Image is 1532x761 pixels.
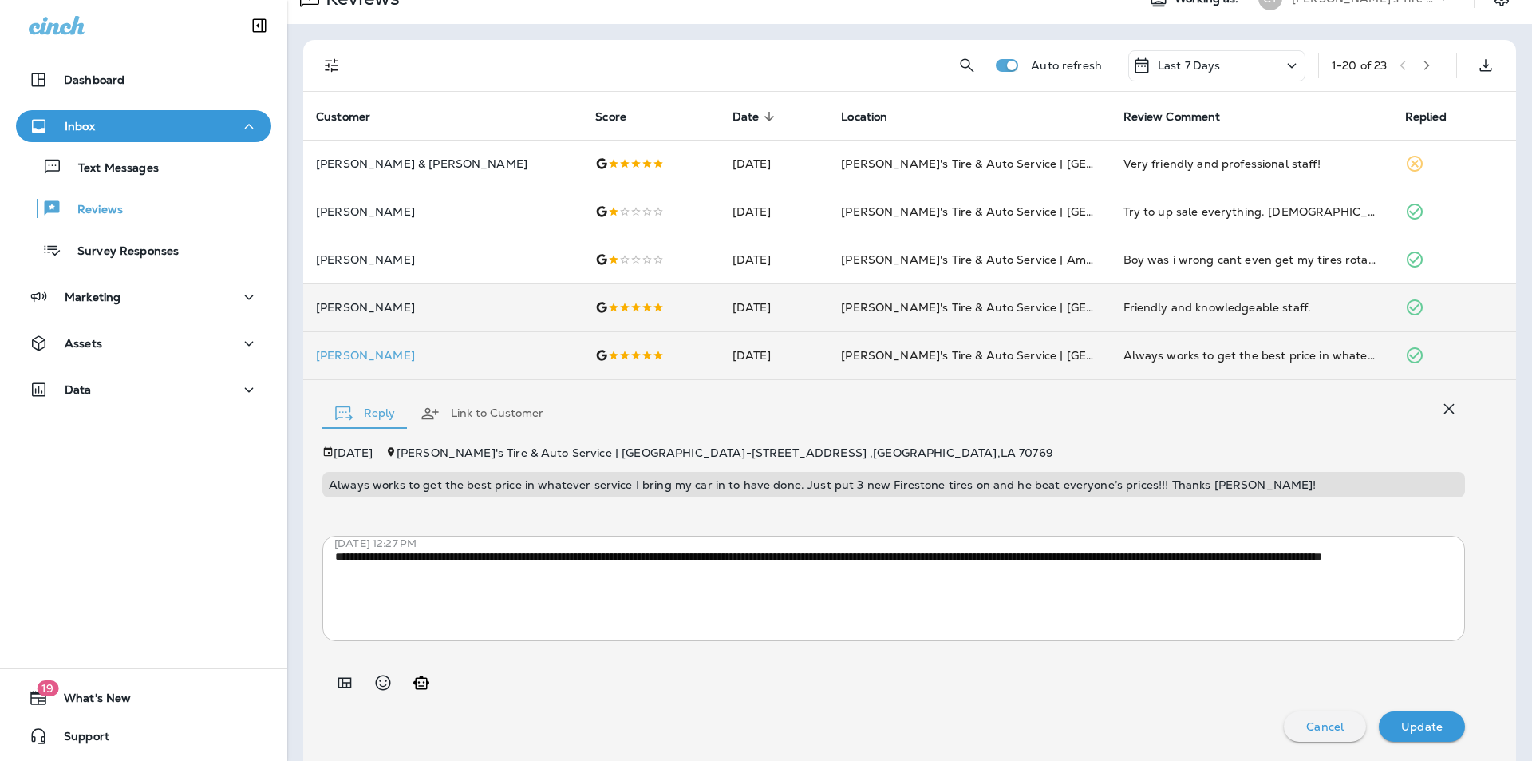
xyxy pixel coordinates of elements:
[48,730,109,749] span: Support
[316,157,570,170] p: [PERSON_NAME] & [PERSON_NAME]
[65,383,92,396] p: Data
[61,203,123,218] p: Reviews
[595,110,626,124] span: Score
[841,252,1136,267] span: [PERSON_NAME]'s Tire & Auto Service | Ambassador
[65,337,102,350] p: Assets
[65,120,95,133] p: Inbox
[329,667,361,699] button: Add in a premade template
[16,682,271,714] button: 19What's New
[1470,50,1502,81] button: Export as CSV
[316,253,570,266] p: [PERSON_NAME]
[841,110,887,124] span: Location
[334,537,1477,550] p: [DATE] 12:27 PM
[37,680,58,696] span: 19
[397,446,1053,460] span: [PERSON_NAME]'s Tire & Auto Service | [GEOGRAPHIC_DATA] - [STREET_ADDRESS] , [GEOGRAPHIC_DATA] , ...
[841,204,1190,219] span: [PERSON_NAME]'s Tire & Auto Service | [GEOGRAPHIC_DATA]
[16,720,271,752] button: Support
[1405,110,1447,124] span: Replied
[1332,59,1387,72] div: 1 - 20 of 23
[408,385,556,442] button: Link to Customer
[841,109,908,124] span: Location
[720,188,829,236] td: [DATE]
[316,349,570,362] div: Click to view Customer Drawer
[64,73,124,86] p: Dashboard
[16,150,271,184] button: Text Messages
[367,667,399,699] button: Select an emoji
[841,300,1190,315] span: [PERSON_NAME]'s Tire & Auto Service | [GEOGRAPHIC_DATA]
[16,64,271,96] button: Dashboard
[1284,711,1366,742] button: Cancel
[316,110,370,124] span: Customer
[316,349,570,362] p: [PERSON_NAME]
[316,301,570,314] p: [PERSON_NAME]
[16,192,271,225] button: Reviews
[16,110,271,142] button: Inbox
[1158,59,1221,72] p: Last 7 Days
[720,140,829,188] td: [DATE]
[16,327,271,359] button: Assets
[16,281,271,313] button: Marketing
[732,109,780,124] span: Date
[16,374,271,406] button: Data
[841,348,1190,363] span: [PERSON_NAME]'s Tire & Auto Service | [GEOGRAPHIC_DATA]
[329,478,1459,491] p: Always works to get the best price in whatever service I bring my car in to have done. Just put 3...
[65,291,120,303] p: Marketing
[1379,711,1465,742] button: Update
[595,109,647,124] span: Score
[1031,59,1102,72] p: Auto refresh
[316,50,348,81] button: Filters
[1123,252,1380,268] div: Boy was i wrong cant even get my tires rotates without an appointment. But they get you in quick ...
[720,331,829,379] td: [DATE]
[16,233,271,267] button: Survey Responses
[1123,299,1380,315] div: Friendly and knowledgeable staff.
[316,109,391,124] span: Customer
[61,244,179,260] p: Survey Responses
[951,50,983,81] button: Search Reviews
[62,161,159,176] p: Text Messages
[841,157,1190,171] span: [PERSON_NAME]'s Tire & Auto Service | [GEOGRAPHIC_DATA]
[720,283,829,331] td: [DATE]
[1405,109,1467,124] span: Replied
[322,385,408,442] button: Reply
[720,236,829,283] td: [DATE]
[48,692,131,711] span: What's New
[334,446,373,459] p: [DATE]
[1123,110,1221,124] span: Review Comment
[1123,347,1380,363] div: Always works to get the best price in whatever service I bring my car in to have done. Just put 3...
[237,10,282,42] button: Collapse Sidebar
[1306,720,1344,733] p: Cancel
[316,205,570,218] p: [PERSON_NAME]
[1401,720,1443,733] p: Update
[1123,109,1242,124] span: Review Comment
[1123,156,1380,172] div: Very friendly and professional staff!
[732,110,760,124] span: Date
[405,667,437,699] button: Generate AI response
[1123,204,1380,220] div: Try to up sale everything. Lady had poor attitude at front counter. Will not be going back for pe...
